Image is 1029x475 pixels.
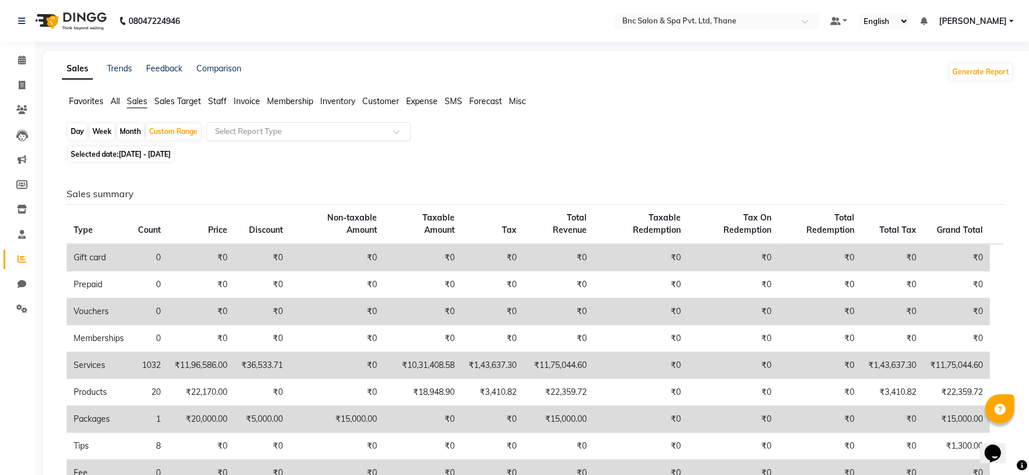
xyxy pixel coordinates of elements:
td: ₹0 [594,352,688,379]
td: ₹0 [594,271,688,298]
td: ₹15,000.00 [524,406,594,433]
span: Non-taxable Amount [327,212,377,235]
td: ₹0 [462,244,524,271]
span: Type [74,225,93,235]
td: ₹0 [384,244,462,271]
td: ₹0 [923,271,990,298]
td: ₹1,43,637.30 [462,352,524,379]
td: ₹0 [594,298,688,325]
b: 08047224946 [129,5,180,37]
a: Sales [62,58,93,80]
span: Count [138,225,161,235]
td: ₹0 [384,325,462,352]
td: Prepaid [67,271,131,298]
td: ₹10,31,408.58 [384,352,462,379]
td: ₹0 [524,244,594,271]
td: ₹0 [168,244,234,271]
td: ₹0 [234,379,290,406]
span: Tax [502,225,517,235]
td: ₹0 [384,406,462,433]
td: ₹0 [778,298,861,325]
td: ₹0 [168,433,234,460]
span: Discount [249,225,283,235]
td: ₹0 [290,379,384,406]
td: ₹22,359.72 [923,379,990,406]
span: Inventory [320,96,355,106]
td: ₹0 [861,244,923,271]
td: Gift card [67,244,131,271]
td: ₹0 [778,352,861,379]
span: Customer [362,96,399,106]
td: ₹0 [923,298,990,325]
td: ₹11,75,044.60 [524,352,594,379]
td: Memberships [67,325,131,352]
td: 0 [131,244,168,271]
td: ₹1,300.00 [923,433,990,460]
button: Generate Report [950,64,1012,80]
td: ₹0 [168,298,234,325]
td: ₹0 [778,271,861,298]
td: ₹0 [594,406,688,433]
td: ₹0 [290,298,384,325]
td: ₹0 [234,325,290,352]
td: ₹0 [168,325,234,352]
div: Custom Range [146,123,200,140]
td: ₹0 [778,325,861,352]
iframe: chat widget [980,428,1017,463]
td: ₹0 [384,433,462,460]
td: Products [67,379,131,406]
td: ₹0 [234,271,290,298]
td: 0 [131,271,168,298]
td: ₹3,410.82 [462,379,524,406]
span: Invoice [234,96,260,106]
td: ₹0 [778,406,861,433]
td: ₹0 [861,433,923,460]
td: ₹0 [861,406,923,433]
td: ₹11,96,586.00 [168,352,234,379]
span: All [110,96,120,106]
td: 8 [131,433,168,460]
td: ₹0 [688,352,778,379]
span: Price [208,225,227,235]
td: ₹0 [778,433,861,460]
span: Membership [267,96,313,106]
td: ₹20,000.00 [168,406,234,433]
td: ₹0 [524,325,594,352]
td: ₹0 [524,271,594,298]
span: [DATE] - [DATE] [119,150,171,159]
td: ₹0 [594,325,688,352]
td: ₹0 [234,298,290,325]
td: ₹0 [524,298,594,325]
td: 1 [131,406,168,433]
td: ₹0 [290,325,384,352]
td: ₹0 [462,406,524,433]
td: ₹0 [290,352,384,379]
td: ₹15,000.00 [290,406,384,433]
td: ₹0 [688,406,778,433]
td: 20 [131,379,168,406]
span: Sales Target [154,96,201,106]
span: SMS [445,96,462,106]
td: ₹3,410.82 [861,379,923,406]
a: Trends [107,63,132,74]
td: ₹0 [688,271,778,298]
td: ₹22,359.72 [524,379,594,406]
span: Taxable Redemption [633,212,681,235]
td: ₹0 [524,433,594,460]
td: 0 [131,298,168,325]
td: ₹0 [462,298,524,325]
span: Grand Total [937,225,983,235]
span: Total Tax [879,225,916,235]
td: ₹15,000.00 [923,406,990,433]
span: Favorites [69,96,103,106]
td: ₹0 [384,298,462,325]
div: Day [68,123,87,140]
td: ₹0 [688,433,778,460]
span: Taxable Amount [422,212,455,235]
h6: Sales summary [67,188,1004,199]
a: Comparison [196,63,241,74]
td: ₹0 [168,271,234,298]
td: ₹0 [688,325,778,352]
td: Vouchers [67,298,131,325]
span: Selected date: [68,147,174,161]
